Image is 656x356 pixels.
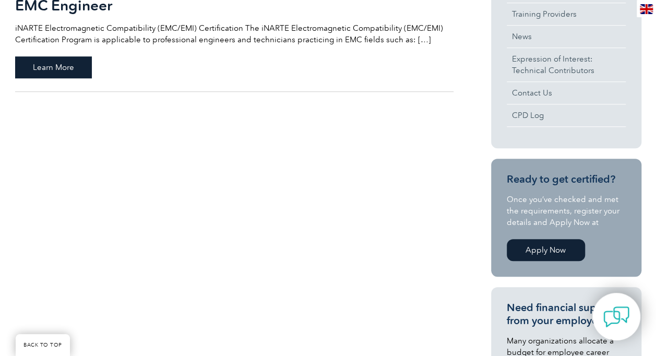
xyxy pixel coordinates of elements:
a: News [507,26,626,48]
h3: Ready to get certified? [507,173,626,186]
a: Contact Us [507,82,626,104]
a: BACK TO TOP [16,334,70,356]
span: Learn More [15,56,92,78]
img: en [640,4,653,14]
p: Once you’ve checked and met the requirements, register your details and Apply Now at [507,194,626,228]
a: CPD Log [507,104,626,126]
a: Expression of Interest:Technical Contributors [507,48,626,81]
img: contact-chat.png [603,304,629,330]
p: iNARTE Electromagnetic Compatibility (EMC/EMI) Certification The iNARTE Electromagnetic Compatibi... [15,22,454,45]
a: Apply Now [507,239,585,261]
h3: Need financial support from your employer? [507,301,626,327]
a: Training Providers [507,3,626,25]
